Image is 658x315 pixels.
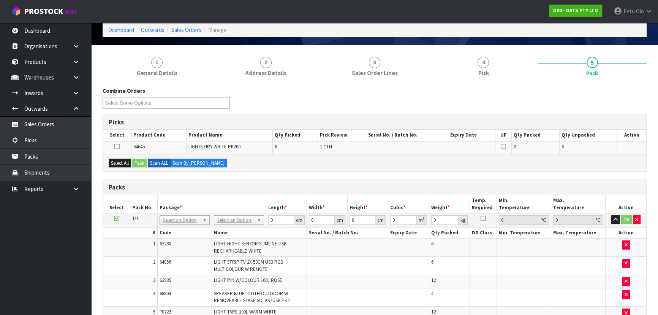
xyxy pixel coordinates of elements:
[318,130,366,141] th: Pick Review
[132,215,139,222] span: 1/1
[24,6,63,16] span: ProStock
[497,228,551,239] th: Min. Temperature
[160,277,171,283] span: 62935
[103,195,130,213] th: Select
[217,216,254,225] span: Select an Option
[187,130,273,141] th: Product Name
[470,195,497,213] th: Temp. Required
[103,87,145,95] label: Combine Orders
[153,309,155,315] span: 5
[459,215,468,225] div: kg
[153,277,155,283] span: 3
[587,57,598,68] span: 5
[320,143,332,150] span: 1 CTN
[153,259,155,265] span: 2
[214,277,282,283] span: LIGHT PIN W/COLOUR 100L ROSE
[606,195,646,213] th: Action
[109,159,131,168] button: Select All
[586,69,598,77] span: Pack
[153,290,155,297] span: 4
[623,8,635,15] span: Fetu
[109,119,641,126] h3: Picks
[431,240,433,247] span: 6
[366,130,448,141] th: Serial No. / Batch No.
[160,240,171,247] span: 63280
[131,130,186,141] th: Product Code
[170,159,227,168] label: Scan By [PERSON_NAME]
[553,7,598,14] strong: D00 - DATS PTY LTD
[208,26,227,33] span: Manage
[153,240,155,247] span: 1
[160,290,171,297] span: 68804
[429,195,470,213] th: Weight
[148,159,171,168] label: Scan ALL
[539,215,549,225] div: ℃
[431,277,436,283] span: 12
[294,215,305,225] div: cm
[214,290,289,304] span: SPEAKER BLUETOOTH OUTDOOR W REMOVEABLE STAKE SOLAR/USB PK2
[171,26,201,33] a: Sales Orders
[431,259,433,265] span: 6
[606,228,646,239] th: Action
[188,143,240,150] span: LIGHTS FIRY WHITE PK200
[478,69,489,77] span: Pick
[266,195,307,213] th: Length
[214,240,286,254] span: LIGHT NIGHT SENSOR SLIMLINE USB RECHARHEABLE WHITE
[549,5,602,17] a: D00 - DATS PTY LTD
[163,216,199,225] span: Select an Option
[275,143,277,150] span: 6
[132,159,147,168] button: Pack
[448,130,495,141] th: Expiry Date
[511,130,559,141] th: Qty Packed
[369,57,380,68] span: 3
[431,290,433,297] span: 4
[352,69,398,77] span: Sales Order Lines
[103,228,157,239] th: #
[214,309,277,315] span: LIGHT TAPE 100L WARM WHITE
[212,228,307,239] th: Name
[307,195,347,213] th: Width
[593,215,603,225] div: ℃
[65,8,76,16] small: WMS
[495,130,512,141] th: UP
[103,130,131,141] th: Select
[388,195,429,213] th: Cubic
[214,259,283,272] span: LIGHT STRIP TV 2X 50CM USB RGB MULTICOLOUR W REMOTE
[137,69,177,77] span: General Details
[260,57,272,68] span: 2
[133,143,145,150] span: 64645
[429,228,470,239] th: Qty Packed
[157,228,212,239] th: Code
[160,259,171,265] span: 64856
[636,8,644,15] span: Olo
[562,143,564,150] span: 6
[559,130,617,141] th: Qty Unpacked
[375,215,386,225] div: cm
[335,215,345,225] div: cm
[497,195,551,213] th: Min. Temperature
[109,184,641,191] h3: Packs
[417,215,427,225] div: m
[11,6,21,16] img: cube-alt.png
[431,309,436,315] span: 12
[151,57,163,68] span: 1
[130,195,158,213] th: Pack No.
[478,57,489,68] span: 4
[272,130,318,141] th: Qty Picked
[348,195,388,213] th: Height
[551,195,606,213] th: Max. Temperature
[108,26,134,33] a: Dashboard
[551,228,606,239] th: Max. Temperature
[423,216,425,221] sup: 3
[617,130,646,141] th: Action
[245,69,286,77] span: Address Details
[621,215,632,224] button: OK
[514,143,516,150] span: 0
[141,26,164,33] a: Outwards
[160,309,171,315] span: 70723
[470,228,497,239] th: DG Class
[157,195,266,213] th: Package
[388,228,429,239] th: Expiry Date
[307,228,388,239] th: Serial No. / Batch No.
